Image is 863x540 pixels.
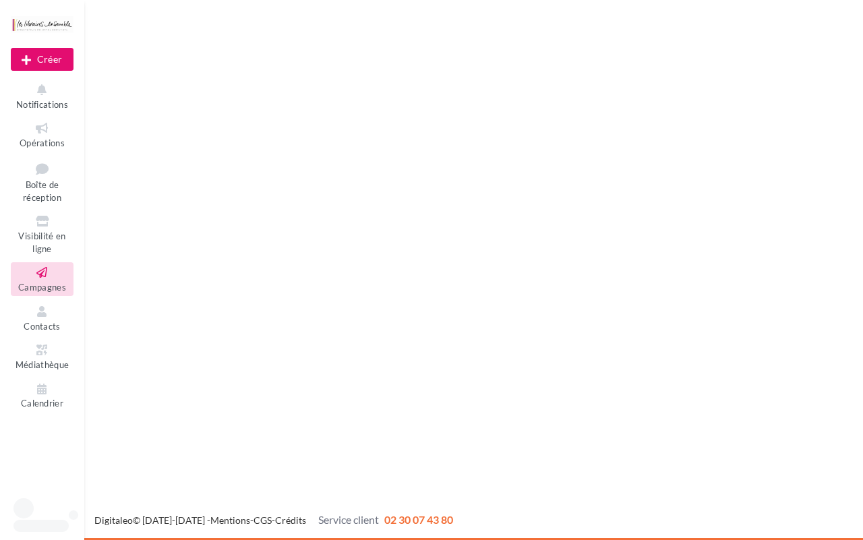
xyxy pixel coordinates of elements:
a: Digitaleo [94,514,133,526]
a: Crédits [275,514,306,526]
span: Contacts [24,321,61,332]
div: Nouvelle campagne [11,48,73,71]
span: Service client [318,513,379,526]
a: Mentions [210,514,250,526]
a: Boîte de réception [11,157,73,206]
a: Contacts [11,301,73,334]
button: Notifications [11,80,73,113]
span: Opérations [20,138,65,148]
span: Visibilité en ligne [18,231,65,254]
button: Créer [11,48,73,71]
a: Campagnes [11,262,73,295]
span: 02 30 07 43 80 [384,513,453,526]
span: Campagnes [18,282,66,293]
a: Calendrier [11,379,73,412]
a: Médiathèque [11,340,73,373]
span: Boîte de réception [23,179,61,203]
span: Médiathèque [16,359,69,370]
a: CGS [254,514,272,526]
a: Visibilité en ligne [11,211,73,257]
span: Calendrier [21,398,63,409]
span: © [DATE]-[DATE] - - - [94,514,453,526]
a: Opérations [11,118,73,151]
span: Notifications [16,99,68,110]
